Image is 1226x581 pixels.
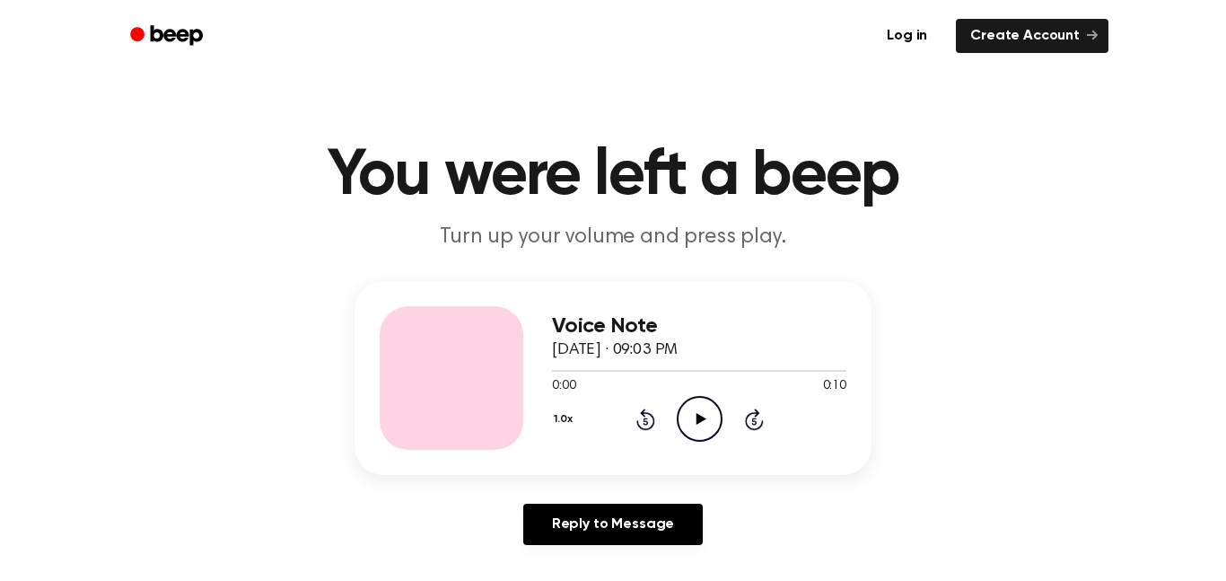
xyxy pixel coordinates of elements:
[552,314,846,339] h3: Voice Note
[823,377,846,396] span: 0:10
[523,504,703,545] a: Reply to Message
[153,144,1073,208] h1: You were left a beep
[552,404,579,435] button: 1.0x
[956,19,1108,53] a: Create Account
[869,15,945,57] a: Log in
[268,223,958,252] p: Turn up your volume and press play.
[552,377,575,396] span: 0:00
[552,342,678,358] span: [DATE] · 09:03 PM
[118,19,219,54] a: Beep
